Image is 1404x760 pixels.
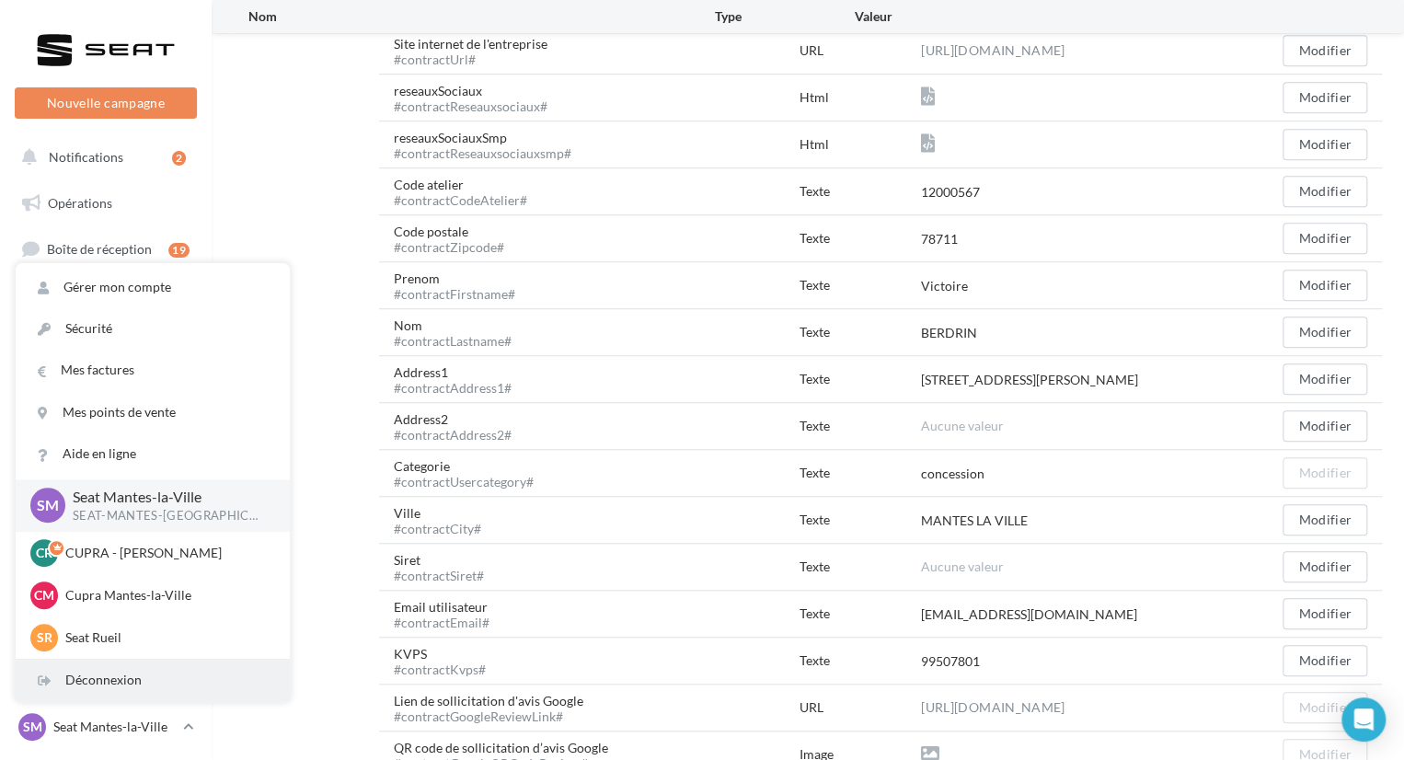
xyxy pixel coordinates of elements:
button: Modifier [1283,176,1367,207]
div: #contractKvps# [394,663,486,676]
div: Texte [800,182,921,201]
div: #contractUrl# [394,53,547,66]
a: [URL][DOMAIN_NAME] [921,697,1065,719]
button: Nouvelle campagne [15,87,197,119]
button: Modifier [1283,692,1367,723]
div: 2 [172,151,186,166]
div: Texte [800,276,921,294]
div: Texte [800,417,921,435]
div: BERDRIN [921,324,977,342]
span: Aucune valeur [921,558,1004,574]
a: Contacts [11,368,201,407]
div: Victoire [921,277,968,295]
div: Email utilisateur [394,598,504,629]
p: Cupra Mantes-la-Ville [65,586,268,605]
div: reseauxSociauxSmp [394,129,586,160]
div: Texte [800,464,921,482]
div: #contractSiret# [394,570,484,582]
div: Prenom [394,270,530,301]
div: Texte [800,370,921,388]
div: #contractLastname# [394,335,512,348]
a: SM Seat Mantes-la-Ville [15,709,197,744]
div: reseauxSociaux [394,82,562,113]
span: Opérations [48,195,112,211]
div: [EMAIL_ADDRESS][DOMAIN_NAME] [921,605,1137,624]
span: SM [37,495,59,516]
div: #contractReseauxsociauxsmp# [394,147,571,160]
button: Modifier [1283,270,1367,301]
a: PLV et print personnalisable [11,505,201,559]
div: Valeur [855,7,1227,26]
button: Modifier [1283,504,1367,535]
div: Texte [800,511,921,529]
a: Aide en ligne [16,433,290,475]
div: #contractAddress2# [394,429,512,442]
div: [STREET_ADDRESS][PERSON_NAME] [921,371,1138,389]
div: Html [800,135,921,154]
span: SM [23,718,42,736]
div: 12000567 [921,183,980,202]
span: Boîte de réception [47,241,152,257]
button: Modifier [1283,598,1367,629]
div: #contractGoogleReviewLink# [394,710,583,723]
div: #contractEmail# [394,616,489,629]
div: Texte [800,605,921,623]
div: #contractUsercategory# [394,476,534,489]
div: #contractZipcode# [394,241,504,254]
a: [URL][DOMAIN_NAME] [921,40,1065,62]
div: #contractFirstname# [394,288,515,301]
p: SEAT-MANTES-[GEOGRAPHIC_DATA] [73,508,260,524]
div: Type [715,7,855,26]
div: Déconnexion [16,660,290,701]
button: Notifications 2 [11,138,193,177]
a: Boîte de réception19 [11,229,201,269]
a: Mes factures [16,350,290,391]
a: Calendrier [11,460,201,499]
button: Modifier [1283,645,1367,676]
div: Code atelier [394,176,542,207]
div: #contractCity# [394,523,481,535]
span: CR [36,544,52,562]
div: Site internet de l'entreprise [394,35,562,66]
span: CM [34,586,54,605]
div: #contractReseauxsociaux# [394,100,547,113]
div: 99507801 [921,652,980,671]
button: Modifier [1283,35,1367,66]
span: SR [37,628,52,647]
a: Gérer mon compte [16,267,290,308]
div: 19 [168,243,190,258]
a: Opérations [11,184,201,223]
div: URL [800,41,921,60]
button: Modifier [1283,551,1367,582]
p: CUPRA - [PERSON_NAME] [65,544,268,562]
div: KVPS [394,645,501,676]
button: Modifier [1283,317,1367,348]
div: Texte [800,229,921,248]
div: Texte [800,651,921,670]
div: Address1 [394,363,526,395]
span: Notifications [49,149,123,165]
a: Médiathèque [11,414,201,453]
div: #contractCodeAtelier# [394,194,527,207]
div: Categorie [394,457,548,489]
div: Ville [394,504,496,535]
p: Seat Rueil [65,628,268,647]
a: Visibilité en ligne [11,277,201,316]
div: MANTES LA VILLE [921,512,1028,530]
div: Code postale [394,223,519,254]
div: Nom [248,7,715,26]
div: #contractAddress1# [394,382,512,395]
div: Lien de sollicitation d'avis Google [394,692,598,723]
a: Campagnes DataOnDemand [11,567,201,621]
div: URL [800,698,921,717]
div: Texte [800,323,921,341]
button: Modifier [1283,82,1367,113]
div: Address2 [394,410,526,442]
button: Modifier [1283,410,1367,442]
div: concession [921,465,984,483]
div: Texte [800,558,921,576]
span: Aucune valeur [921,418,1004,433]
button: Modifier [1283,129,1367,160]
div: Siret [394,551,499,582]
div: Nom [394,317,526,348]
